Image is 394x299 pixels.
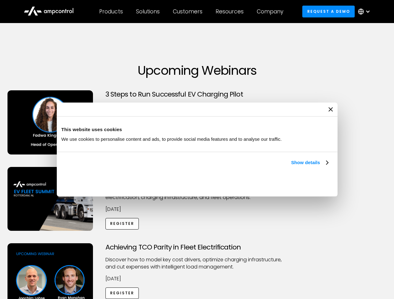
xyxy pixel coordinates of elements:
[257,8,283,15] div: Company
[61,136,282,142] span: We use cookies to personalise content and ads, to provide social media features and to analyse ou...
[7,63,387,78] h1: Upcoming Webinars
[241,173,330,192] button: Okay
[136,8,160,15] div: Solutions
[105,256,289,270] p: Discover how to model key cost drivers, optimize charging infrastructure, and cut expenses with i...
[291,159,328,166] a: Show details
[99,8,123,15] div: Products
[216,8,244,15] div: Resources
[105,275,289,282] p: [DATE]
[105,206,289,213] p: [DATE]
[105,90,289,98] h3: 3 Steps to Run Successful EV Charging Pilot
[173,8,202,15] div: Customers
[105,218,139,230] a: Register
[328,107,333,112] button: Close banner
[105,243,289,251] h3: Achieving TCO Parity in Fleet Electrification
[105,287,139,299] a: Register
[302,6,355,17] a: Request a demo
[61,126,333,133] div: This website uses cookies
